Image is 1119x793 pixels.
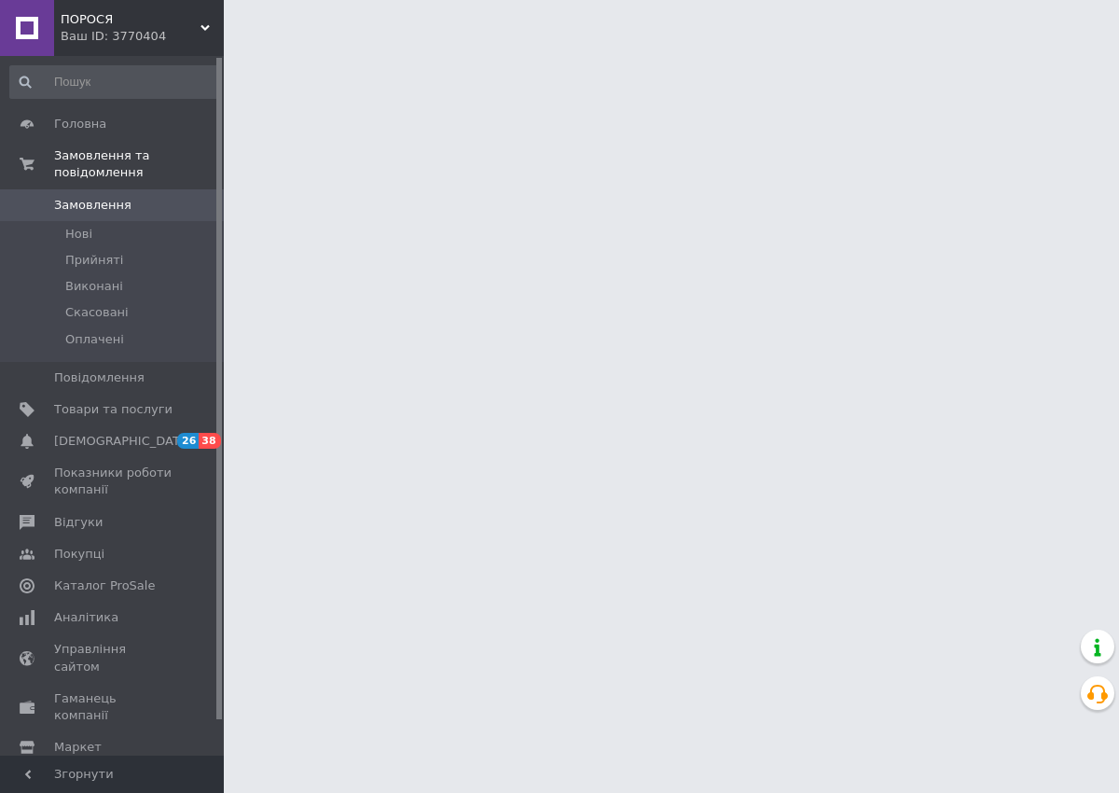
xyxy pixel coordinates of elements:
[177,433,199,449] span: 26
[54,433,192,450] span: [DEMOGRAPHIC_DATA]
[54,641,173,675] span: Управління сайтом
[9,65,220,99] input: Пошук
[65,331,124,348] span: Оплачені
[65,304,129,321] span: Скасовані
[61,28,224,45] div: Ваш ID: 3770404
[54,197,131,214] span: Замовлення
[61,11,200,28] span: ПОРОСЯ
[54,577,155,594] span: Каталог ProSale
[54,690,173,724] span: Гаманець компанії
[54,401,173,418] span: Товари та послуги
[65,278,123,295] span: Виконані
[54,465,173,498] span: Показники роботи компанії
[54,116,106,132] span: Головна
[54,739,102,756] span: Маркет
[54,514,103,531] span: Відгуки
[54,147,224,181] span: Замовлення та повідомлення
[54,546,104,563] span: Покупці
[65,226,92,243] span: Нові
[65,252,123,269] span: Прийняті
[199,433,220,449] span: 38
[54,609,118,626] span: Аналітика
[54,369,145,386] span: Повідомлення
